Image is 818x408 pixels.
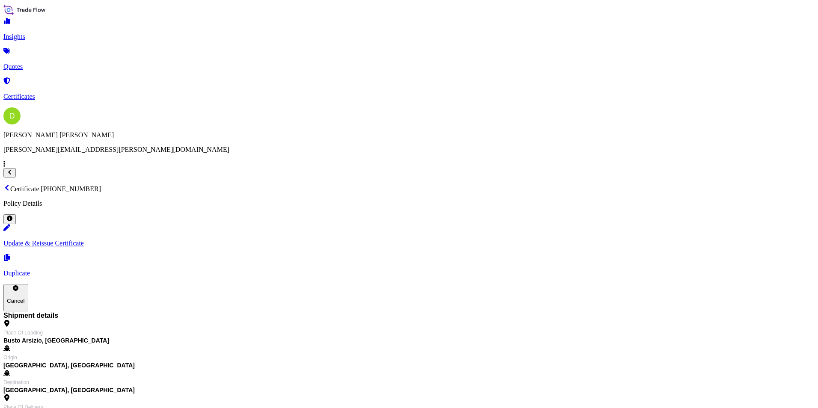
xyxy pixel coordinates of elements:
p: Certificates [3,93,815,101]
p: Policy Details [3,200,815,207]
span: Destination [3,379,29,386]
span: Busto Arsizio, [GEOGRAPHIC_DATA] [3,336,109,345]
span: Origin [3,354,17,361]
p: Quotes [3,63,815,71]
p: Duplicate [3,269,815,277]
p: Insights [3,33,815,41]
p: [PERSON_NAME][EMAIL_ADDRESS][PERSON_NAME][DOMAIN_NAME] [3,146,815,154]
span: Place of Loading [3,329,43,336]
p: Update & Reissue Certificate [3,239,815,247]
p: Certificate [PHONE_NUMBER] [3,184,815,193]
p: [PERSON_NAME] [PERSON_NAME] [3,131,815,139]
span: D [9,112,15,120]
span: Shipment details [3,311,815,320]
p: Cancel [7,298,25,304]
span: [GEOGRAPHIC_DATA], [GEOGRAPHIC_DATA] [3,386,135,394]
span: [GEOGRAPHIC_DATA], [GEOGRAPHIC_DATA] [3,361,135,370]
